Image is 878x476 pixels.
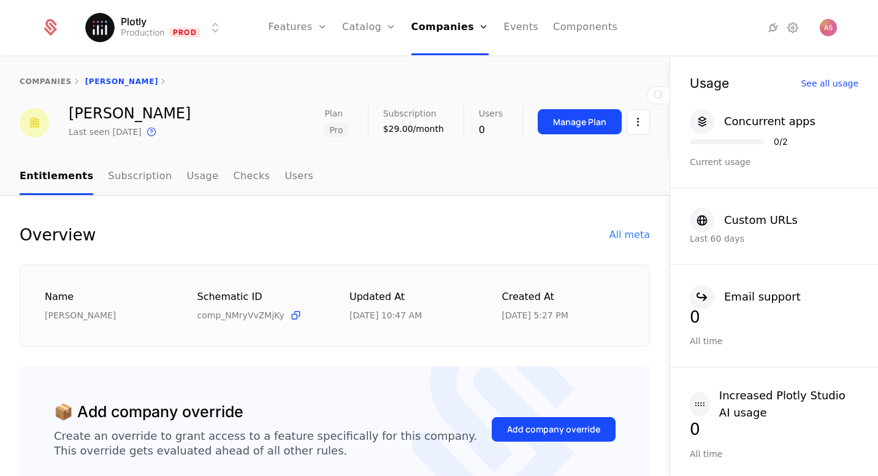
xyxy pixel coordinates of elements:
[690,109,815,134] button: Concurrent apps
[45,290,168,305] div: Name
[690,232,858,245] div: Last 60 days
[54,429,477,458] div: Create an override to grant access to a feature specifically for this company. This override gets...
[502,309,568,321] div: 9/29/25, 5:27 PM
[349,309,422,321] div: 10/1/25, 10:47 AM
[20,77,72,86] a: companies
[20,159,313,195] ul: Choose Sub Page
[801,79,858,88] div: See all usage
[820,19,837,36] img: Adam Schroeder
[45,309,168,321] div: [PERSON_NAME]
[820,19,837,36] button: Open user button
[324,109,343,118] span: Plan
[690,285,801,309] button: Email support
[89,14,223,41] button: Select environment
[197,309,284,321] span: comp_NMryVvZMjKy
[492,417,616,442] button: Add company override
[690,208,798,232] button: Custom URLs
[20,159,93,195] a: Entitlements
[69,106,191,121] div: [PERSON_NAME]
[553,116,606,128] div: Manage Plan
[785,20,800,35] a: Settings
[187,159,219,195] a: Usage
[479,123,503,137] div: 0
[197,290,321,304] div: Schematic ID
[690,77,729,90] div: Usage
[20,108,49,137] img: Namya Sheth
[690,309,858,325] div: 0
[766,20,781,35] a: Integrations
[538,109,622,134] button: Manage Plan
[121,26,164,39] div: Production
[383,109,437,118] span: Subscription
[724,288,801,305] div: Email support
[324,123,348,137] span: Pro
[169,28,200,37] span: Prod
[719,387,858,421] div: Increased Plotly Studio AI usage
[502,290,625,305] div: Created at
[349,290,473,305] div: Updated at
[284,159,313,195] a: Users
[85,13,115,42] img: Plotly
[690,335,858,347] div: All time
[108,159,172,195] a: Subscription
[479,109,503,118] span: Users
[724,212,798,229] div: Custom URLs
[774,137,788,146] div: 0 / 2
[383,123,444,135] div: $29.00/month
[20,225,96,245] div: Overview
[690,421,858,437] div: 0
[20,159,650,195] nav: Main
[690,387,858,421] button: Increased Plotly Studio AI usage
[507,423,600,436] div: Add company override
[69,126,142,138] div: Last seen [DATE]
[609,228,650,242] div: All meta
[233,159,270,195] a: Checks
[690,156,858,168] div: Current usage
[690,448,858,460] div: All time
[627,109,650,134] button: Select action
[121,17,147,26] span: Plotly
[724,113,815,130] div: Concurrent apps
[54,401,243,424] div: 📦 Add company override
